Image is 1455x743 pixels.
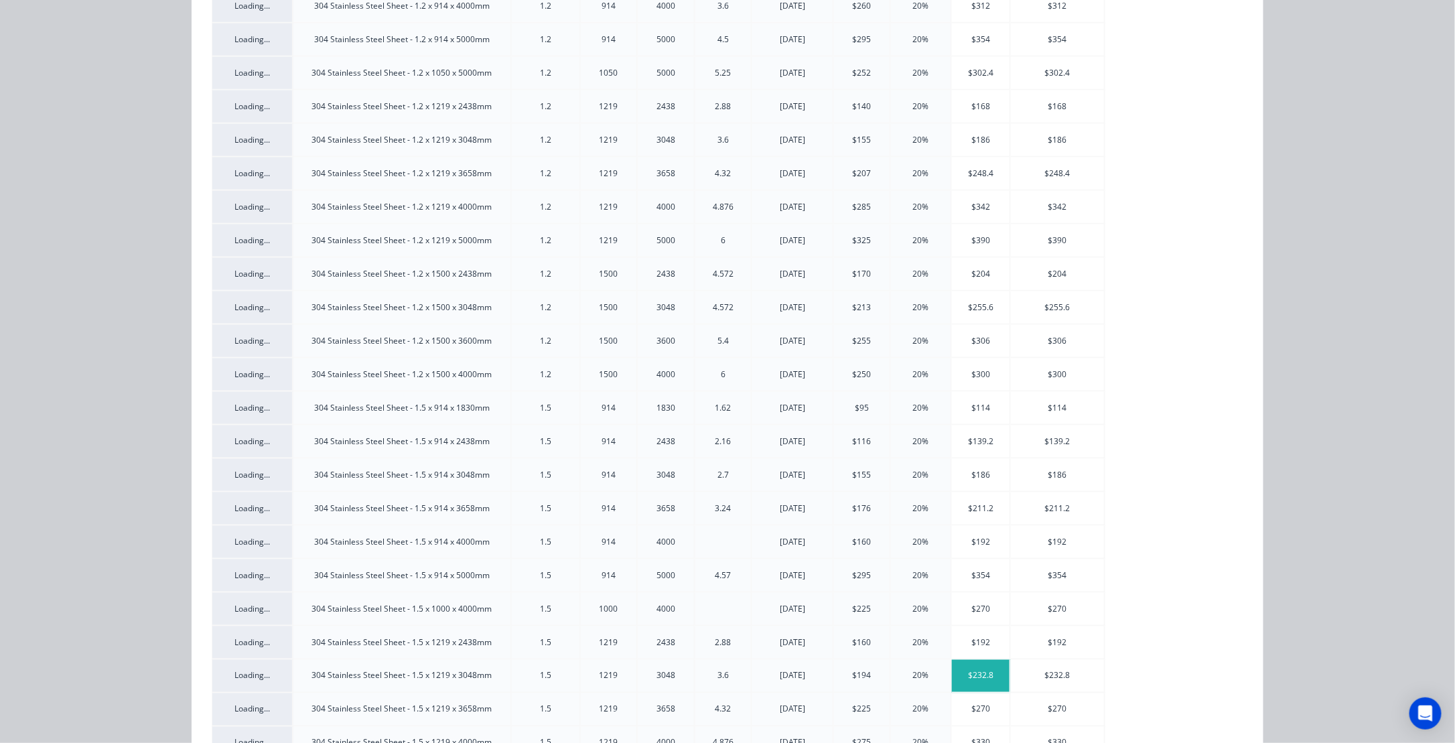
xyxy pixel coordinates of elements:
div: 914 [581,33,636,46]
div: 3.24 [695,502,751,515]
span: Loading... [234,569,270,581]
div: 1500 [581,368,636,381]
div: $354 [952,569,1010,582]
div: 1.5 [512,435,579,448]
div: $207 [834,167,890,180]
div: $270 [952,603,1010,615]
div: 20% [891,603,951,615]
div: $192 [952,636,1010,649]
div: $295 [834,569,890,582]
div: [DATE] [752,603,833,615]
span: Loading... [234,100,270,112]
div: 914 [581,402,636,414]
span: Loading... [234,703,270,715]
div: 304 Stainless Steel Sheet - 1.2 x 1500 x 4000mm [293,368,510,381]
div: $285 [834,201,890,213]
div: $306 [1011,335,1104,347]
div: 304 Stainless Steel Sheet - 1.2 x 1219 x 5000mm [293,234,510,247]
div: 304 Stainless Steel Sheet - 1.5 x 1000 x 4000mm [293,603,510,615]
div: 20% [891,703,951,716]
div: 1.2 [512,268,579,280]
div: 3658 [638,703,694,716]
div: $155 [834,469,890,481]
div: [DATE] [752,670,833,682]
div: $176 [834,502,890,515]
div: [DATE] [752,335,833,347]
div: 4000 [638,201,694,213]
span: Loading... [234,201,270,212]
span: Loading... [234,268,270,279]
div: 2438 [638,100,694,113]
div: [DATE] [752,569,833,582]
div: 914 [581,469,636,481]
div: 1.5 [512,469,579,481]
div: 1219 [581,703,636,716]
div: $354 [952,33,1010,46]
div: 304 Stainless Steel Sheet - 1.5 x 914 x 1830mm [293,402,510,414]
div: 20% [891,670,951,682]
div: 304 Stainless Steel Sheet - 1.5 x 1219 x 2438mm [293,636,510,649]
div: 1219 [581,100,636,113]
div: 20% [891,100,951,113]
span: Loading... [234,67,270,78]
div: 304 Stainless Steel Sheet - 1.2 x 914 x 5000mm [293,33,510,46]
div: 5000 [638,569,694,582]
div: 20% [891,536,951,548]
div: [DATE] [752,234,833,247]
div: 20% [891,368,951,381]
div: 20% [891,67,951,79]
div: 914 [581,435,636,448]
div: $192 [952,536,1010,548]
div: 1.2 [512,301,579,314]
div: 4000 [638,536,694,548]
div: 4.57 [695,569,751,582]
span: Loading... [234,469,270,480]
div: $211.2 [952,502,1010,515]
div: [DATE] [752,703,833,716]
div: 1.2 [512,134,579,146]
div: $116 [834,435,890,448]
span: Loading... [234,167,270,179]
div: 304 Stainless Steel Sheet - 1.5 x 914 x 2438mm [293,435,510,448]
div: $160 [834,536,890,548]
div: 304 Stainless Steel Sheet - 1.5 x 914 x 3048mm [293,469,510,481]
div: 1219 [581,234,636,247]
div: 5.25 [695,67,751,79]
div: 1.5 [512,670,579,682]
div: 20% [891,569,951,582]
div: [DATE] [752,469,833,481]
div: 304 Stainless Steel Sheet - 1.5 x 914 x 5000mm [293,569,510,582]
div: 5000 [638,234,694,247]
div: $194 [834,670,890,682]
div: 20% [891,134,951,146]
div: 304 Stainless Steel Sheet - 1.2 x 1219 x 3658mm [293,167,510,180]
div: $255 [834,335,890,347]
div: 6 [695,234,751,247]
div: 1.2 [512,33,579,46]
div: 20% [891,301,951,314]
div: 4.572 [695,301,751,314]
div: 1.2 [512,201,579,213]
div: 1219 [581,636,636,649]
div: 2.16 [695,435,751,448]
div: 304 Stainless Steel Sheet - 1.5 x 1219 x 3048mm [293,670,510,682]
div: $270 [952,703,1010,716]
div: 1500 [581,335,636,347]
div: 20% [891,502,951,515]
div: 1219 [581,670,636,682]
div: 3658 [638,167,694,180]
div: 304 Stainless Steel Sheet - 1.5 x 1219 x 3658mm [293,703,510,716]
div: 1.5 [512,703,579,716]
span: Loading... [234,636,270,648]
div: 1.2 [512,234,579,247]
span: Loading... [234,301,270,313]
div: [DATE] [752,201,833,213]
div: 6 [695,368,751,381]
div: [DATE] [752,502,833,515]
div: 914 [581,502,636,515]
div: 5000 [638,33,694,46]
span: Loading... [234,603,270,614]
div: 1500 [581,268,636,280]
span: Loading... [234,536,270,547]
span: Loading... [234,402,270,413]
